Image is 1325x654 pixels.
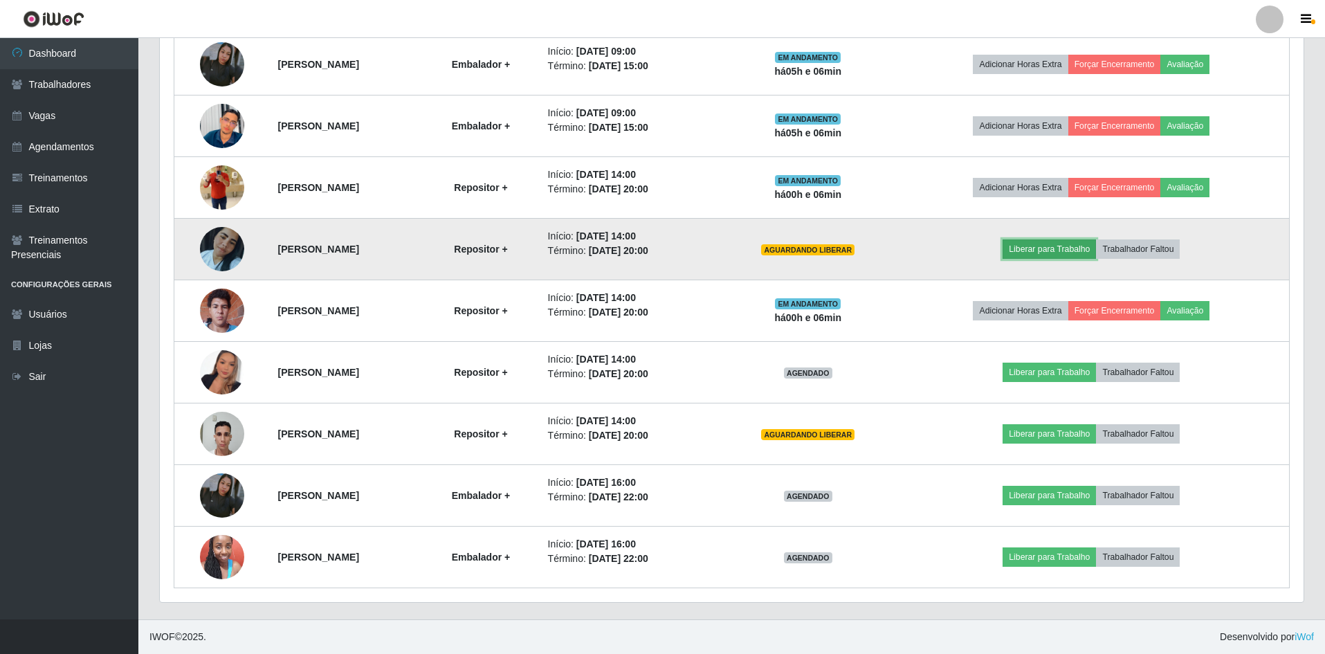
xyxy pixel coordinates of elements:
button: Liberar para Trabalho [1003,239,1096,259]
li: Início: [548,44,714,59]
time: [DATE] 15:00 [589,60,648,71]
time: [DATE] 16:00 [576,477,636,488]
strong: há 00 h e 06 min [774,312,841,323]
button: Liberar para Trabalho [1003,547,1096,567]
li: Início: [548,475,714,490]
span: AGENDADO [784,552,832,563]
time: [DATE] 14:00 [576,169,636,180]
button: Adicionar Horas Extra [973,116,1068,136]
time: [DATE] 22:00 [589,553,648,564]
li: Início: [548,352,714,367]
li: Início: [548,229,714,244]
button: Forçar Encerramento [1068,116,1161,136]
li: Término: [548,552,714,566]
li: Término: [548,428,714,443]
img: 1755344459284.jpeg [200,333,244,412]
span: AGENDADO [784,491,832,502]
button: Liberar para Trabalho [1003,424,1096,444]
time: [DATE] 20:00 [589,245,648,256]
strong: Embalador + [452,552,510,563]
li: Término: [548,367,714,381]
button: Trabalhador Faltou [1096,239,1180,259]
span: AGUARDANDO LIBERAR [761,244,855,255]
img: 1755100673188.jpeg [200,527,244,586]
time: [DATE] 09:00 [576,46,636,57]
span: IWOF [149,631,175,642]
li: Término: [548,244,714,258]
button: Adicionar Horas Extra [973,301,1068,320]
button: Avaliação [1160,178,1209,197]
time: [DATE] 09:00 [576,107,636,118]
button: Liberar para Trabalho [1003,486,1096,505]
li: Início: [548,537,714,552]
button: Adicionar Horas Extra [973,178,1068,197]
li: Término: [548,305,714,320]
a: iWof [1295,631,1314,642]
strong: há 05 h e 06 min [774,66,841,77]
span: © 2025 . [149,630,206,644]
strong: Embalador + [452,490,510,501]
img: 1756386346674.jpeg [200,281,244,340]
button: Forçar Encerramento [1068,55,1161,74]
time: [DATE] 14:00 [576,415,636,426]
span: AGENDADO [784,367,832,379]
time: [DATE] 20:00 [589,430,648,441]
strong: [PERSON_NAME] [278,59,359,70]
button: Forçar Encerramento [1068,301,1161,320]
li: Início: [548,291,714,305]
strong: [PERSON_NAME] [278,490,359,501]
img: 1748953522283.jpeg [200,42,244,87]
time: [DATE] 15:00 [589,122,648,133]
button: Trabalhador Faltou [1096,424,1180,444]
span: AGUARDANDO LIBERAR [761,429,855,440]
time: [DATE] 14:00 [576,354,636,365]
button: Trabalhador Faltou [1096,486,1180,505]
img: 1756139683023.jpeg [200,87,244,165]
strong: [PERSON_NAME] [278,428,359,439]
strong: [PERSON_NAME] [278,244,359,255]
li: Término: [548,120,714,135]
strong: há 00 h e 06 min [774,189,841,200]
button: Avaliação [1160,55,1209,74]
button: Trabalhador Faltou [1096,547,1180,567]
img: 1753965391746.jpeg [200,210,244,289]
strong: Repositor + [454,367,507,378]
button: Avaliação [1160,301,1209,320]
button: Forçar Encerramento [1068,178,1161,197]
li: Término: [548,59,714,73]
time: [DATE] 22:00 [589,491,648,502]
strong: Repositor + [454,182,507,193]
time: [DATE] 16:00 [576,538,636,549]
strong: [PERSON_NAME] [278,120,359,131]
button: Avaliação [1160,116,1209,136]
strong: Embalador + [452,59,510,70]
span: EM ANDAMENTO [775,175,841,186]
strong: há 05 h e 06 min [774,127,841,138]
img: 1748953522283.jpeg [200,473,244,518]
strong: [PERSON_NAME] [278,182,359,193]
strong: Repositor + [454,305,507,316]
strong: Embalador + [452,120,510,131]
span: Desenvolvido por [1220,630,1314,644]
li: Término: [548,490,714,505]
strong: [PERSON_NAME] [278,552,359,563]
img: CoreUI Logo [23,10,84,28]
li: Início: [548,106,714,120]
li: Início: [548,414,714,428]
img: 1755648564226.jpeg [200,404,244,463]
time: [DATE] 14:00 [576,292,636,303]
button: Liberar para Trabalho [1003,363,1096,382]
strong: [PERSON_NAME] [278,367,359,378]
span: EM ANDAMENTO [775,113,841,125]
span: EM ANDAMENTO [775,298,841,309]
img: 1751317490419.jpeg [200,148,244,227]
li: Início: [548,167,714,182]
li: Término: [548,182,714,197]
time: [DATE] 20:00 [589,368,648,379]
strong: Repositor + [454,428,507,439]
strong: [PERSON_NAME] [278,305,359,316]
time: [DATE] 20:00 [589,307,648,318]
button: Trabalhador Faltou [1096,363,1180,382]
time: [DATE] 20:00 [589,183,648,194]
time: [DATE] 14:00 [576,230,636,242]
